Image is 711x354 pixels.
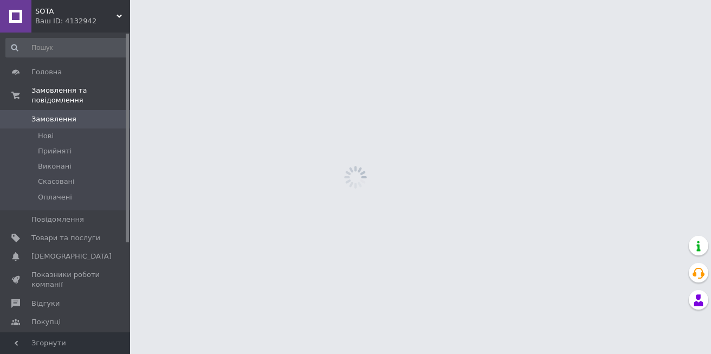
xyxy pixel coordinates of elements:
span: Товари та послуги [31,233,100,243]
span: Покупці [31,317,61,327]
span: Скасовані [38,177,75,186]
span: Головна [31,67,62,77]
span: Виконані [38,162,72,171]
span: Нові [38,131,54,141]
span: Замовлення [31,114,76,124]
span: [DEMOGRAPHIC_DATA] [31,252,112,261]
span: SOTA [35,7,117,16]
span: Показники роботи компанії [31,270,100,289]
div: Ваш ID: 4132942 [35,16,130,26]
span: Відгуки [31,299,60,308]
span: Повідомлення [31,215,84,224]
span: Прийняті [38,146,72,156]
span: Оплачені [38,192,72,202]
span: Замовлення та повідомлення [31,86,130,105]
input: Пошук [5,38,128,57]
